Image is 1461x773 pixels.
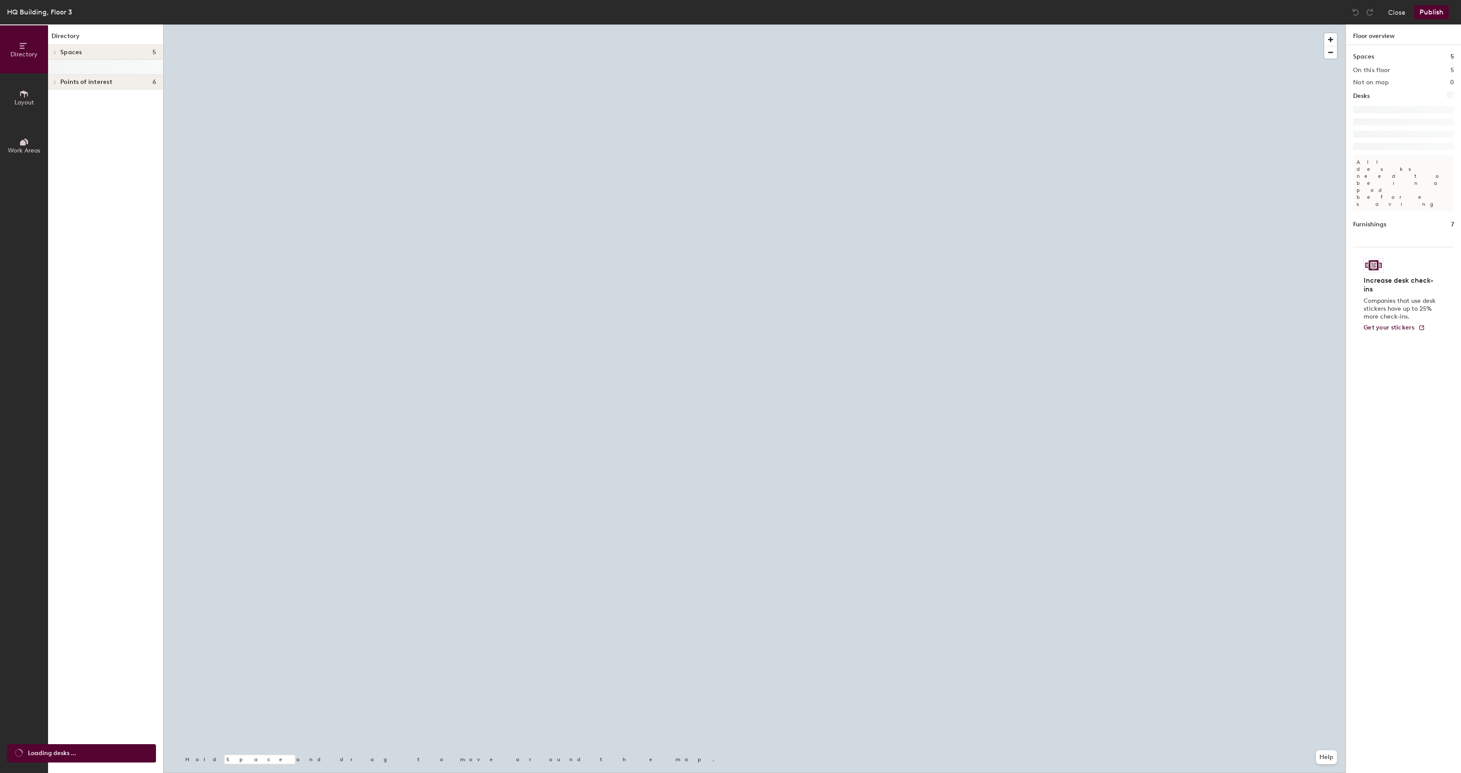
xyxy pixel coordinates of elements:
[1364,297,1438,321] p: Companies that use desk stickers have up to 25% more check-ins.
[1364,324,1425,332] a: Get your stickers
[1353,155,1454,211] p: All desks need to be in a pod before saving
[14,99,34,106] span: Layout
[1451,67,1454,74] h2: 5
[1364,324,1415,331] span: Get your stickers
[1451,52,1454,62] h1: 5
[1353,52,1374,62] h1: Spaces
[8,147,40,154] span: Work Areas
[48,31,163,45] h1: Directory
[1450,79,1454,86] h2: 0
[1353,67,1390,74] h2: On this floor
[1346,24,1461,45] h1: Floor overview
[1414,5,1449,19] button: Publish
[60,79,112,86] span: Points of interest
[1388,5,1406,19] button: Close
[1316,750,1337,764] button: Help
[60,49,82,56] span: Spaces
[1353,220,1386,229] h1: Furnishings
[1364,276,1438,294] h4: Increase desk check-ins
[1365,8,1374,17] img: Redo
[152,79,156,86] span: 6
[7,7,72,17] div: HQ Building, Floor 3
[1451,220,1454,229] h1: 7
[28,749,76,758] span: Loading desks ...
[1353,79,1388,86] h2: Not on map
[10,51,38,58] span: Directory
[1353,91,1370,101] h1: Desks
[1351,8,1360,17] img: Undo
[152,49,156,56] span: 5
[1364,258,1384,273] img: Sticker logo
